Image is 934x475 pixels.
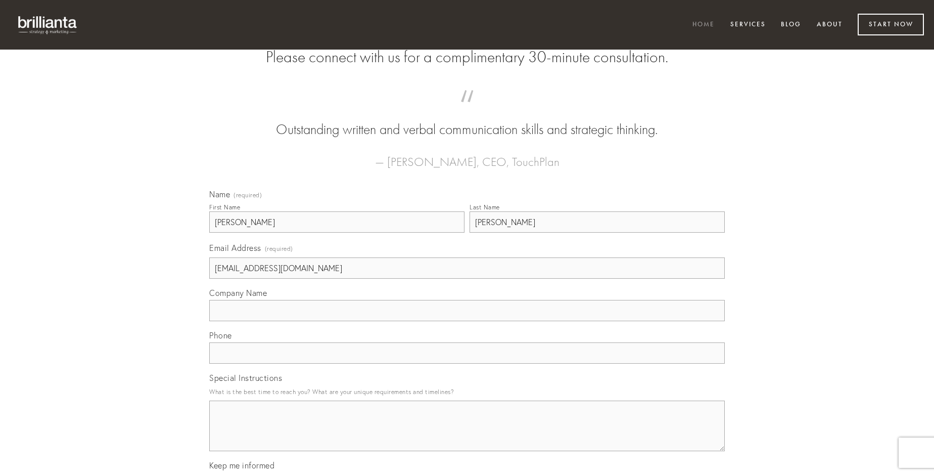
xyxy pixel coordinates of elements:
[774,17,808,33] a: Blog
[209,48,725,67] h2: Please connect with us for a complimentary 30-minute consultation.
[209,385,725,399] p: What is the best time to reach you? What are your unique requirements and timelines?
[209,243,261,253] span: Email Address
[209,330,232,340] span: Phone
[724,17,772,33] a: Services
[209,189,230,199] span: Name
[470,203,500,211] div: Last Name
[858,14,924,35] a: Start Now
[233,192,262,198] span: (required)
[209,203,240,211] div: First Name
[209,460,274,470] span: Keep me informed
[265,242,293,255] span: (required)
[686,17,721,33] a: Home
[225,100,709,120] span: “
[10,10,86,39] img: brillianta - research, strategy, marketing
[209,373,282,383] span: Special Instructions
[810,17,849,33] a: About
[225,140,709,172] figcaption: — [PERSON_NAME], CEO, TouchPlan
[225,100,709,140] blockquote: Outstanding written and verbal communication skills and strategic thinking.
[209,288,267,298] span: Company Name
